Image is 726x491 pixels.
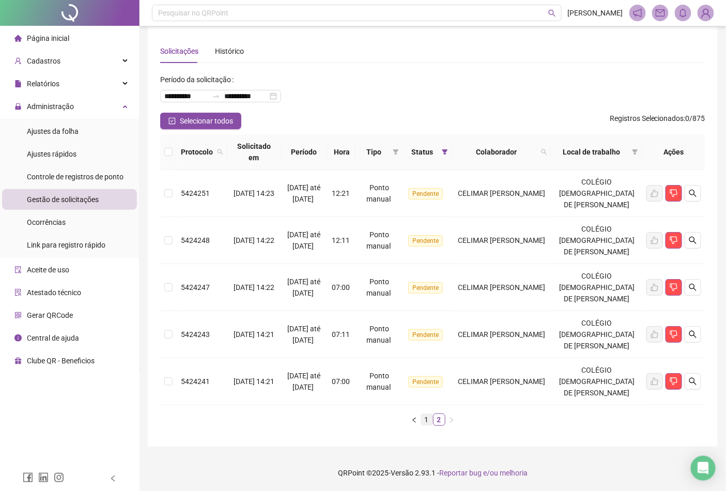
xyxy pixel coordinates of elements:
span: [DATE] até [DATE] [287,231,320,250]
span: Central de ajuda [27,334,79,342]
td: COLÉGIO [DEMOGRAPHIC_DATA] DE [PERSON_NAME] [551,170,642,217]
span: dislike [670,377,678,386]
span: Aceite de uso [27,266,69,274]
span: 5424248 [181,236,210,244]
span: 5424241 [181,377,210,386]
span: Ajustes rápidos [27,150,76,158]
li: Página anterior [408,413,421,426]
span: Ponto manual [366,231,391,250]
span: 5424251 [181,189,210,197]
span: Status [407,146,438,158]
a: 1 [421,414,432,425]
span: Ponto manual [366,325,391,344]
td: COLÉGIO [DEMOGRAPHIC_DATA] DE [PERSON_NAME] [551,264,642,311]
span: Pendente [408,282,443,294]
span: instagram [54,472,64,483]
li: Próxima página [445,413,458,426]
span: [DATE] 14:22 [234,283,274,291]
span: Registros Selecionados [610,114,684,122]
span: : 0 / 875 [610,113,705,129]
span: 12:11 [332,236,350,244]
span: Pendente [408,235,443,247]
span: Pendente [408,329,443,341]
li: 2 [433,413,445,426]
th: Período [281,134,328,170]
span: dislike [670,330,678,339]
span: Link para registro rápido [27,241,105,249]
span: 5424247 [181,283,210,291]
span: lock [14,103,22,110]
footer: QRPoint © 2025 - 2.93.1 - [140,455,726,491]
span: search [689,283,697,291]
span: Ponto manual [366,278,391,297]
span: filter [393,149,399,155]
span: CELIMAR [PERSON_NAME] [458,377,546,386]
span: to [212,92,220,100]
span: right [449,417,455,423]
span: search [217,149,223,155]
button: left [408,413,421,426]
span: Local de trabalho [555,146,628,158]
span: dislike [670,189,678,197]
span: [PERSON_NAME] [568,7,623,19]
div: Open Intercom Messenger [691,456,716,481]
span: filter [391,144,401,160]
span: swap-right [212,92,220,100]
span: left [411,417,418,423]
span: search [541,149,547,155]
img: 27097 [698,5,714,21]
span: Gerar QRCode [27,311,73,319]
span: left [110,475,117,482]
span: [DATE] até [DATE] [287,183,320,203]
span: Atestado técnico [27,288,81,297]
span: Colaborador [456,146,537,158]
th: Hora [328,134,356,170]
span: filter [442,149,448,155]
span: search [689,330,697,339]
span: home [14,35,22,42]
span: search [215,144,225,160]
span: check-square [168,117,176,125]
a: 2 [434,414,445,425]
span: Ajustes da folha [27,127,79,135]
span: [DATE] até [DATE] [287,372,320,391]
span: CELIMAR [PERSON_NAME] [458,330,546,339]
span: gift [14,357,22,364]
span: file [14,80,22,87]
td: COLÉGIO [DEMOGRAPHIC_DATA] DE [PERSON_NAME] [551,217,642,264]
span: Cadastros [27,57,60,65]
span: [DATE] 14:21 [234,330,274,339]
span: search [548,9,556,17]
span: Reportar bug e/ou melhoria [439,469,528,477]
span: facebook [23,472,33,483]
td: COLÉGIO [DEMOGRAPHIC_DATA] DE [PERSON_NAME] [551,311,642,358]
span: audit [14,266,22,273]
span: CELIMAR [PERSON_NAME] [458,283,546,291]
span: [DATE] 14:23 [234,189,274,197]
span: search [539,144,549,160]
span: user-add [14,57,22,65]
div: Solicitações [160,45,198,57]
span: Ocorrências [27,218,66,226]
span: Controle de registros de ponto [27,173,123,181]
span: filter [630,144,640,160]
button: right [445,413,458,426]
span: notification [633,8,642,18]
th: Solicitado em [227,134,281,170]
span: Pendente [408,376,443,388]
span: Tipo [360,146,389,158]
button: Selecionar todos [160,113,241,129]
span: 07:00 [332,283,350,291]
span: Ponto manual [366,372,391,391]
span: Protocolo [181,146,213,158]
span: dislike [670,283,678,291]
span: Clube QR - Beneficios [27,357,95,365]
div: Ações [646,146,701,158]
span: solution [14,289,22,296]
span: 12:21 [332,189,350,197]
label: Período da solicitação [160,71,238,88]
span: mail [656,8,665,18]
span: search [689,377,697,386]
li: 1 [421,413,433,426]
span: [DATE] 14:21 [234,377,274,386]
